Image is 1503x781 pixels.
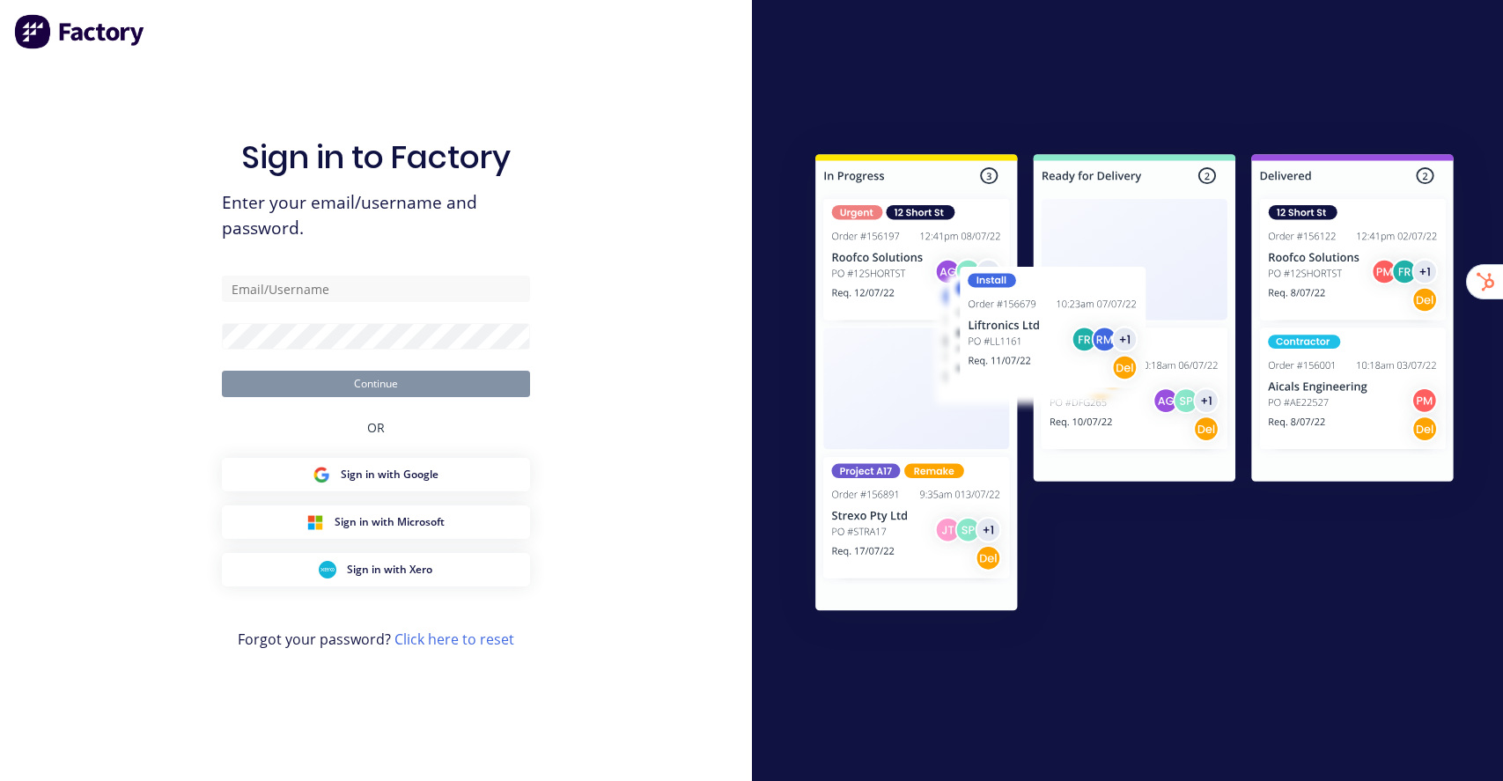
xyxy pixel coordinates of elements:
h1: Sign in to Factory [241,138,511,176]
span: Sign in with Xero [347,562,432,578]
span: Forgot your password? [238,629,514,650]
a: Click here to reset [394,630,514,649]
img: Xero Sign in [319,561,336,578]
span: Sign in with Microsoft [335,514,445,530]
img: Microsoft Sign in [306,513,324,531]
span: Sign in with Google [341,467,438,483]
button: Microsoft Sign inSign in with Microsoft [222,505,530,539]
div: OR [367,397,385,458]
input: Email/Username [222,276,530,302]
span: Enter your email/username and password. [222,190,530,241]
img: Sign in [777,119,1492,652]
img: Factory [14,14,146,49]
button: Google Sign inSign in with Google [222,458,530,491]
img: Google Sign in [313,466,330,483]
button: Continue [222,371,530,397]
button: Xero Sign inSign in with Xero [222,553,530,586]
